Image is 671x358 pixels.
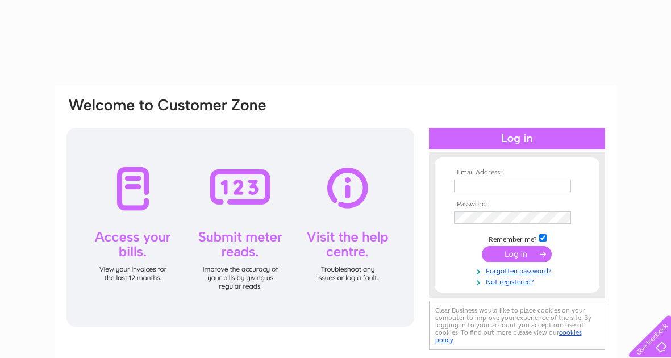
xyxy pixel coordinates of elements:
[454,265,583,276] a: Forgotten password?
[451,201,583,209] th: Password:
[482,246,552,262] input: Submit
[454,276,583,286] a: Not registered?
[435,328,582,344] a: cookies policy
[451,232,583,244] td: Remember me?
[451,169,583,177] th: Email Address:
[429,301,605,350] div: Clear Business would like to place cookies on your computer to improve your experience of the sit...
